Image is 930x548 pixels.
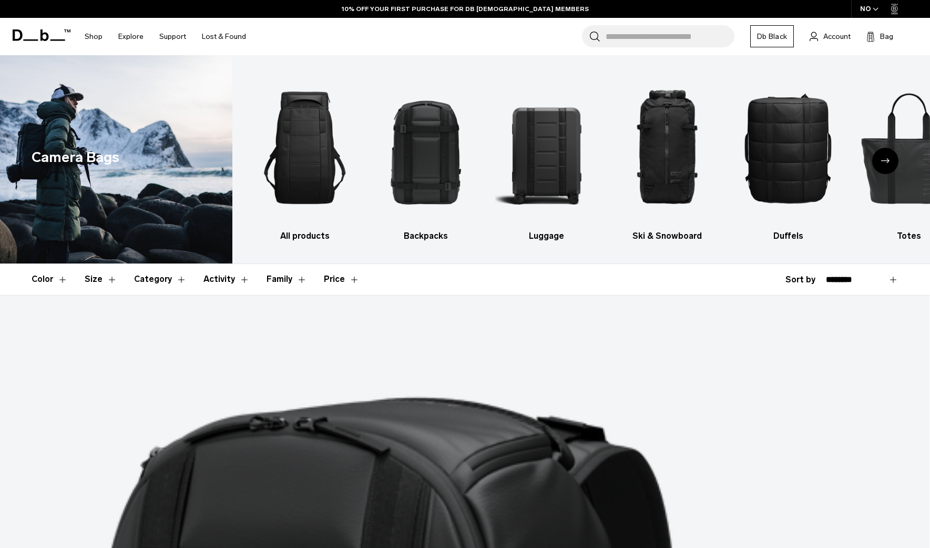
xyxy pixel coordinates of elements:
[253,71,356,225] img: Db
[880,31,893,42] span: Bag
[737,230,840,242] h3: Duffels
[374,71,477,225] img: Db
[495,71,598,225] img: Db
[810,30,851,43] a: Account
[253,230,356,242] h3: All products
[85,18,103,55] a: Shop
[374,71,477,242] a: Db Backpacks
[267,264,307,295] button: Toggle Filter
[374,230,477,242] h3: Backpacks
[866,30,893,43] button: Bag
[253,71,356,242] a: Db All products
[495,71,598,242] li: 3 / 10
[616,71,719,242] a: Db Ski & Snowboard
[324,264,360,295] button: Toggle Price
[202,18,246,55] a: Lost & Found
[342,4,589,14] a: 10% OFF YOUR FIRST PURCHASE FOR DB [DEMOGRAPHIC_DATA] MEMBERS
[118,18,144,55] a: Explore
[495,71,598,242] a: Db Luggage
[374,71,477,242] li: 2 / 10
[253,71,356,242] li: 1 / 10
[32,264,68,295] button: Toggle Filter
[77,18,254,55] nav: Main Navigation
[616,71,719,242] li: 4 / 10
[32,147,119,168] h1: Camera Bags
[737,71,840,242] li: 5 / 10
[737,71,840,242] a: Db Duffels
[872,148,898,174] div: Next slide
[159,18,186,55] a: Support
[616,230,719,242] h3: Ski & Snowboard
[495,230,598,242] h3: Luggage
[203,264,250,295] button: Toggle Filter
[85,264,117,295] button: Toggle Filter
[616,71,719,225] img: Db
[823,31,851,42] span: Account
[134,264,187,295] button: Toggle Filter
[737,71,840,225] img: Db
[750,25,794,47] a: Db Black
